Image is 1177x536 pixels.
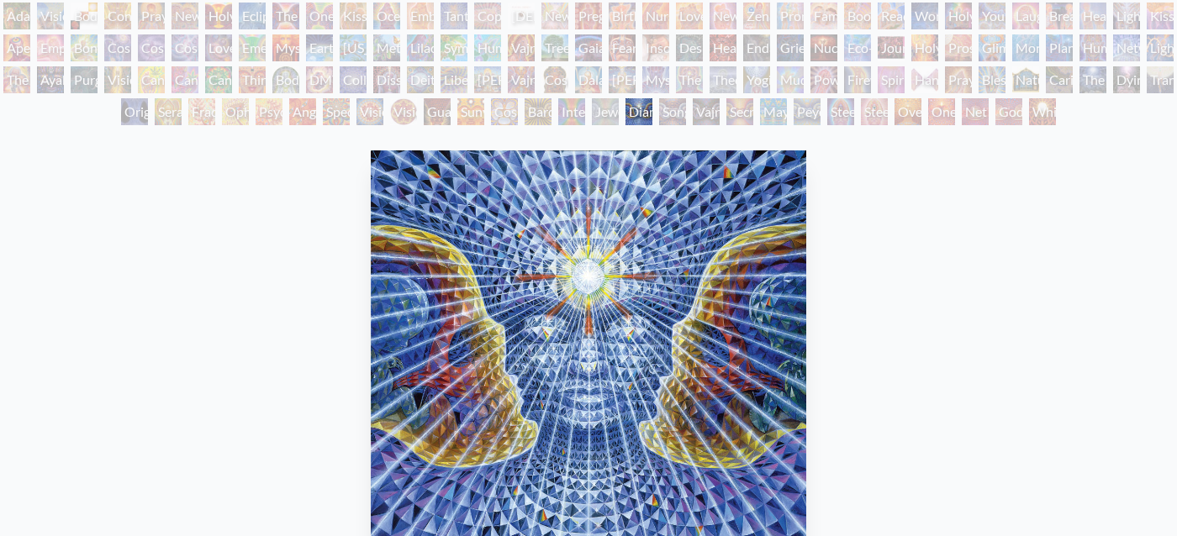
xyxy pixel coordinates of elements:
[743,34,770,61] div: Endarkenment
[743,3,770,29] div: Zena Lotus
[878,34,905,61] div: Journey of the Wounded Healer
[121,98,148,125] div: Original Face
[1113,3,1140,29] div: Lightweaver
[810,34,837,61] div: Nuclear Crucifixion
[340,3,367,29] div: Kissing
[592,98,619,125] div: Jewel Being
[945,3,972,29] div: Holy Family
[625,98,652,125] div: Diamond Being
[1147,34,1174,61] div: Lightworker
[609,34,636,61] div: Fear
[373,66,400,93] div: Dissectional Art for Tool's Lateralus CD
[474,34,501,61] div: Humming Bird
[810,3,837,29] div: Family
[71,34,98,61] div: Bond
[424,98,451,125] div: Guardian of Infinite Vision
[104,3,131,29] div: Contemplation
[138,66,165,93] div: Cannabis Mudra
[1046,34,1073,61] div: Planetary Prayers
[172,34,198,61] div: Cosmic Lovers
[373,3,400,29] div: Ocean of Love Bliss
[979,66,1005,93] div: Blessing Hand
[272,3,299,29] div: The Kiss
[777,34,804,61] div: Grieving
[289,98,316,125] div: Angel Skin
[575,3,602,29] div: Pregnancy
[710,66,736,93] div: Theologue
[508,66,535,93] div: Vajra Guru
[810,66,837,93] div: Power to the Peaceful
[239,3,266,29] div: Eclipse
[71,3,98,29] div: Body, Mind, Spirit
[911,66,938,93] div: Hands that See
[172,3,198,29] div: New Man New Woman
[1113,34,1140,61] div: Networks
[928,98,955,125] div: One
[306,3,333,29] div: One Taste
[104,34,131,61] div: Cosmic Creativity
[1147,66,1174,93] div: Transfiguration
[205,66,232,93] div: Cannabacchus
[575,66,602,93] div: Dalai Lama
[239,66,266,93] div: Third Eye Tears of Joy
[272,34,299,61] div: Mysteriosa 2
[205,3,232,29] div: Holy Grail
[558,98,585,125] div: Interbeing
[979,34,1005,61] div: Glimpsing the Empyrean
[609,66,636,93] div: [PERSON_NAME]
[911,3,938,29] div: Wonder
[222,98,249,125] div: Ophanic Eyelash
[37,3,64,29] div: Visionary Origin of Language
[777,3,804,29] div: Promise
[710,34,736,61] div: Headache
[1079,34,1106,61] div: Human Geometry
[609,3,636,29] div: Birth
[945,34,972,61] div: Prostration
[37,66,64,93] div: Ayahuasca Visitation
[272,66,299,93] div: Body/Mind as a Vibratory Field of Energy
[188,98,215,125] div: Fractal Eyes
[457,98,484,125] div: Sunyata
[138,3,165,29] div: Praying
[693,98,720,125] div: Vajra Being
[794,98,821,125] div: Peyote Being
[1012,34,1039,61] div: Monochord
[726,98,753,125] div: Secret Writing Being
[541,66,568,93] div: Cosmic [DEMOGRAPHIC_DATA]
[676,34,703,61] div: Despair
[491,98,518,125] div: Cosmic Elf
[844,34,871,61] div: Eco-Atlas
[306,66,333,93] div: DMT - The Spirit Molecule
[861,98,888,125] div: Steeplehead 2
[1046,3,1073,29] div: Breathing
[659,98,686,125] div: Song of Vajra Being
[827,98,854,125] div: Steeplehead 1
[474,66,501,93] div: [PERSON_NAME]
[979,3,1005,29] div: Young & Old
[306,34,333,61] div: Earth Energies
[541,3,568,29] div: Newborn
[474,3,501,29] div: Copulating
[844,66,871,93] div: Firewalking
[441,34,467,61] div: Symbiosis: Gall Wasp & Oak Tree
[541,34,568,61] div: Tree & Person
[676,3,703,29] div: Love Circuit
[3,66,30,93] div: The Shulgins and their Alchemical Angels
[760,98,787,125] div: Mayan Being
[3,34,30,61] div: Aperture
[256,98,282,125] div: Psychomicrograph of a Fractal Paisley Cherub Feather Tip
[642,3,669,29] div: Nursing
[1079,66,1106,93] div: The Soul Finds It's Way
[743,66,770,93] div: Yogi & the Möbius Sphere
[575,34,602,61] div: Gaia
[407,3,434,29] div: Embracing
[945,66,972,93] div: Praying Hands
[878,3,905,29] div: Reading
[138,34,165,61] div: Cosmic Artist
[508,34,535,61] div: Vajra Horse
[407,34,434,61] div: Lilacs
[407,66,434,93] div: Deities & Demons Drinking from the Milky Pool
[155,98,182,125] div: Seraphic Transport Docking on the Third Eye
[676,66,703,93] div: The Seer
[710,3,736,29] div: New Family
